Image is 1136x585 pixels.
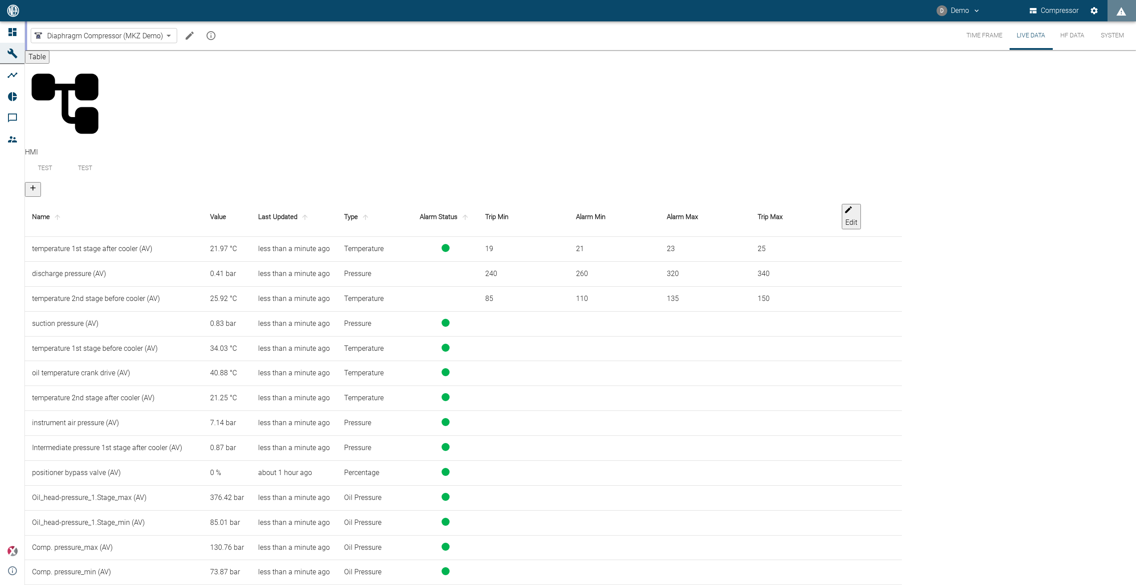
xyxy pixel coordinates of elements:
div: 21.246 °C [210,393,244,403]
th: Alarm Max [660,197,751,237]
td: oil temperature crank drive (AV) [25,361,203,386]
div: 19 [485,242,562,254]
div: 10/13/2025, 10:22:42 AM [258,567,330,577]
div: D [937,5,947,16]
td: Oil Pressure [337,486,413,511]
button: demo@nea-x.de [935,3,982,19]
td: Temperature [337,386,413,411]
div: 0.868 bar [210,443,244,453]
span: sort-status [459,213,471,221]
td: Pressure [337,262,413,287]
span: status-running [442,518,450,526]
div: 240 [485,267,562,279]
span: Test [38,164,52,171]
span: status-running [442,443,450,451]
div: 73.87443475 bar [210,567,244,577]
button: edit-alarms [842,204,861,229]
td: Oil Pressure [337,536,413,561]
div: 0.832 bar [210,319,244,329]
div: 21 [576,242,653,254]
button: Settings [1086,3,1102,19]
div: 23 [667,242,743,254]
div: 10/13/2025, 10:22:38 AM [258,319,330,329]
td: Pressure [337,312,413,337]
th: Trip Min [478,197,569,237]
div: 150 [758,292,834,304]
span: HMI [25,148,38,156]
div: 10/13/2025, 10:22:42 AM [258,493,330,503]
div: 85.0057634 bar [210,518,244,528]
div: 10/13/2025, 10:22:41 AM [258,418,330,428]
button: Compressor [1028,3,1081,19]
td: temperature 1st stage after cooler (AV) [25,237,203,262]
div: 40.885 °C [210,368,244,378]
button: Table [25,50,49,64]
span: status-running [442,368,450,376]
span: status-running [442,244,450,252]
span: status-running [442,543,450,551]
td: positioner bypass valve (AV) [25,461,203,486]
div: 135 [667,292,743,304]
div: 0.412 bar [210,269,244,279]
span: sort-type [360,213,371,221]
div: 130.7615053 bar [210,543,244,553]
span: Diaphragm Compressor (MKZ Demo) [47,31,163,41]
div: 320 [667,267,743,279]
td: Intermediate pressure 1st stage after cooler (AV) [25,436,203,461]
div: 110 [576,292,653,304]
th: Alarm Status [413,197,478,237]
span: status-running [442,319,450,327]
div: 7.139 bar [210,418,244,428]
a: Diaphragm Compressor (MKZ Demo) [33,30,163,41]
div: 10/13/2025, 10:22:41 AM [258,244,330,254]
div: 10/13/2025, 10:22:41 AM [258,368,330,378]
span: status-running [442,493,450,501]
div: 10/13/2025, 10:22:40 AM [258,294,330,304]
div: 10/13/2025, 10:22:39 AM [258,269,330,279]
span: status-running [442,418,450,426]
button: System [1092,21,1132,50]
div: 376.4156814 bar [210,493,244,503]
td: Comp. pressure_min (AV) [25,560,203,585]
div: 21.97 °C [210,244,244,254]
div: 340 [758,267,834,279]
th: Name [25,197,203,237]
th: Alarm Min [569,197,660,237]
td: Temperature [337,287,413,312]
td: temperature 1st stage before cooler (AV) [25,337,203,362]
td: instrument air pressure (AV) [25,411,203,436]
button: Time Frame [959,21,1010,50]
th: Value [203,197,251,237]
th: Trip Max [751,197,841,237]
div: 25 [758,242,834,254]
span: status-running [442,393,450,401]
td: Temperature [337,237,413,262]
div: 10/13/2025, 10:22:42 AM [258,518,330,528]
th: Type [337,197,413,237]
div: 260 [576,267,653,279]
button: mission info [202,27,220,45]
span: sort-time [299,213,311,221]
div: 25.922 °C [210,294,244,304]
div: 85 [485,292,562,304]
td: Comp. pressure_max (AV) [25,536,203,561]
td: temperature 2nd stage before cooler (AV) [25,287,203,312]
img: logo [6,4,20,16]
td: Oil Pressure [337,511,413,536]
button: Edit machine [181,27,199,45]
td: Temperature [337,361,413,386]
td: discharge pressure (AV) [25,262,203,287]
td: Temperature [337,337,413,362]
span: sort-name [52,213,63,221]
div: 10/13/2025, 10:22:41 AM [258,443,330,453]
td: suction pressure (AV) [25,312,203,337]
div: 34.028 °C [210,344,244,354]
span: Test [78,164,92,171]
td: Percentage [337,461,413,486]
div: 10/13/2025, 10:22:41 AM [258,344,330,354]
img: Xplore Logo [7,546,18,557]
td: Oil Pressure [337,560,413,585]
div: 10/13/2025, 10:22:42 AM [258,543,330,553]
span: status-running [442,344,450,352]
div: 0 % [210,468,244,478]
